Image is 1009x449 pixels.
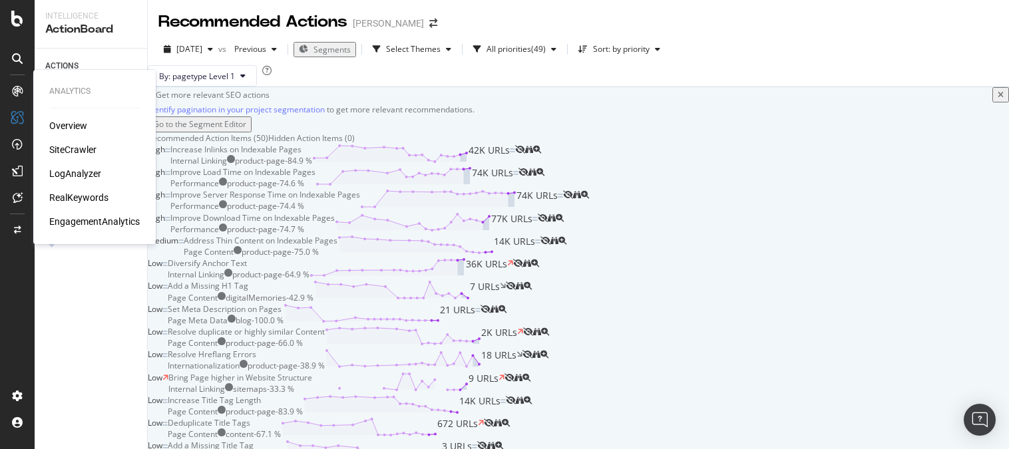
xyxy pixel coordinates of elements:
span: 7 URLs [470,280,500,303]
div: Page Content [168,406,218,417]
div: eye-slash [506,282,516,290]
div: Recommended Action Items (50) [148,132,268,144]
div: magnifying-glass-plus [524,282,532,290]
a: LogAnalyzer [49,167,101,180]
div: magnifying-glass-plus [522,374,530,382]
img: Equal [162,444,168,448]
div: product-page - 38.9 % [248,360,325,371]
span: Medium [148,235,178,246]
div: ACTIONS [45,59,79,73]
div: Resolve duplicate or highly similar Content [168,326,325,337]
div: Address Thin Content on Indexable Pages [184,235,337,246]
div: eye-slash [484,419,494,427]
span: 18 URLs [481,349,516,371]
div: binoculars [525,146,533,154]
a: binoculars [494,417,502,428]
div: product-page - 74.4 % [227,200,304,212]
img: Equal [165,194,170,198]
img: Equal [162,331,168,335]
img: Equal [501,399,506,403]
div: magnifying-glass-plus [558,237,566,245]
span: Low [148,303,162,315]
span: High [148,189,165,200]
button: All priorities(49) [468,39,562,60]
img: Equal [165,217,170,221]
div: SiteCrawler [49,143,97,156]
img: Equal [162,422,168,426]
div: magnifying-glass-plus [499,305,506,313]
div: Select Themes [386,45,441,53]
a: binoculars [528,166,536,178]
div: Overview [49,119,87,132]
img: Equal [162,353,168,357]
div: product-page - 83.9 % [226,406,303,417]
div: content - 67.1 % [226,428,281,440]
div: binoculars [550,237,558,245]
a: binoculars [550,235,558,246]
div: eye-slash [563,191,573,199]
div: eye-slash [523,328,533,336]
span: High [148,212,165,224]
span: Low [148,372,162,383]
div: magnifying-glass-plus [540,351,548,359]
div: binoculars [533,328,541,336]
div: product-page - 75.0 % [242,246,319,257]
img: Equal [472,444,477,448]
span: High [148,166,165,178]
div: binoculars [516,282,524,290]
div: magnifying-glass-plus [581,191,589,199]
div: eye-slash [518,168,528,176]
a: binoculars [525,144,533,155]
div: binoculars [548,214,556,222]
a: binoculars [516,280,524,291]
div: Recommended Actions [158,11,347,33]
div: binoculars [523,259,531,267]
div: Analytics [49,86,140,97]
a: binoculars [532,349,540,360]
img: Equal [162,308,168,312]
button: Previous [229,39,282,60]
button: By: pagetype Level 1 [148,65,257,86]
img: Equal [532,217,538,221]
button: Select Themes [367,39,457,60]
div: [PERSON_NAME] [353,17,424,30]
span: Segments [313,44,351,55]
span: Low [148,326,162,337]
div: Performance [170,200,219,212]
div: EngagementAnalytics [49,215,140,228]
div: product-page - 64.9 % [232,269,309,280]
a: RealKeywords [49,191,108,204]
div: Diversify Anchor Text [168,257,247,269]
div: eye-slash [513,259,523,267]
span: Low [148,280,162,291]
img: Equal [162,285,168,289]
div: Page Meta Data [168,315,228,326]
div: product-page - 84.9 % [235,155,312,166]
img: Equal [535,239,540,243]
div: magnifying-glass-plus [524,396,532,404]
div: Internal Linking [168,383,225,394]
div: binoculars [528,168,536,176]
div: magnifying-glass-plus [536,168,544,176]
span: 14K URLs [459,394,501,417]
span: 2K URLs [481,326,517,349]
div: Get more relevant SEO actions [156,89,992,100]
a: ACTIONS [45,59,138,73]
button: Segments [294,42,356,57]
div: binoculars [514,374,522,382]
button: Go to the Segment Editor [148,116,252,132]
div: Page Content [168,292,218,303]
span: 9 URLs [469,372,499,394]
a: binoculars [491,303,499,315]
span: Low [148,257,162,269]
div: Improve Load Time on Indexable Pages [170,166,315,178]
span: 36K URLs [466,257,507,280]
img: Equal [510,148,515,152]
div: Deduplicate Title Tags [168,417,250,428]
span: Low [148,417,162,428]
a: binoculars [523,257,531,269]
div: Increase Title Tag Length [168,394,261,406]
button: close banner [992,87,1009,102]
div: Increase Inlinks on Indexable Pages [170,144,302,155]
